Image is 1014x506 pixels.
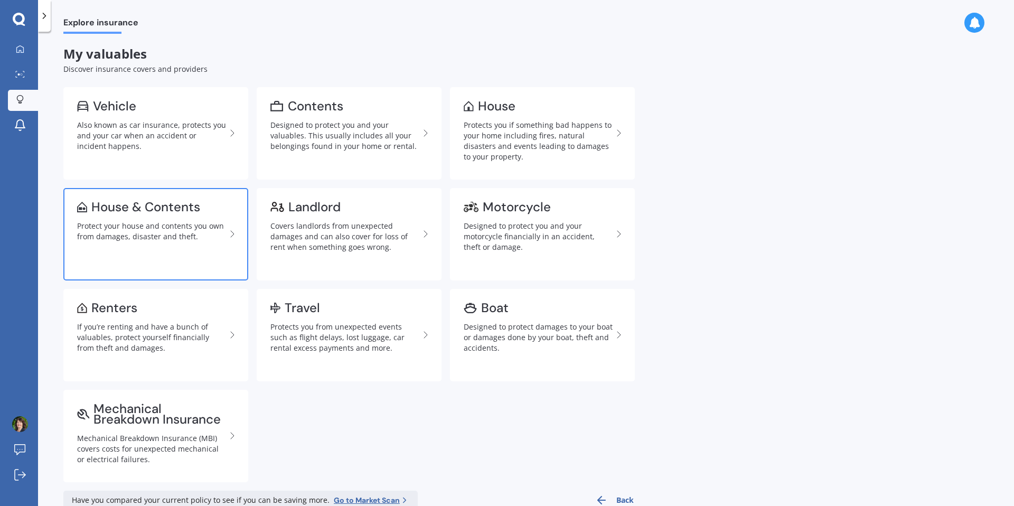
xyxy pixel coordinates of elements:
[63,87,248,180] a: VehicleAlso known as car insurance, protects you and your car when an accident or incident happens.
[93,101,136,111] div: Vehicle
[257,188,442,280] a: LandlordCovers landlords from unexpected damages and can also cover for loss of rent when somethi...
[270,221,419,252] div: Covers landlords from unexpected damages and can also cover for loss of rent when something goes ...
[77,120,226,152] div: Also known as car insurance, protects you and your car when an accident or incident happens.
[63,17,138,32] span: Explore insurance
[63,45,147,62] span: My valuables
[270,322,419,353] div: Protects you from unexpected events such as flight delays, lost luggage, car rental excess paymen...
[450,87,635,180] a: HouseProtects you if something bad happens to your home including fires, natural disasters and ev...
[464,120,613,162] div: Protects you if something bad happens to your home including fires, natural disasters and events ...
[257,289,442,381] a: TravelProtects you from unexpected events such as flight delays, lost luggage, car rental excess ...
[63,289,248,381] a: RentersIf you’re renting and have a bunch of valuables, protect yourself financially from theft a...
[77,433,226,465] div: Mechanical Breakdown Insurance (MBI) covers costs for unexpected mechanical or electrical failures.
[12,416,28,432] img: ACg8ocJsHmhPbqkxgFrKfdIYMZhBesOMnBYWo7-X1vxAwj616GRavVmIeA=s96-c
[91,202,200,212] div: House & Contents
[77,221,226,242] div: Protect your house and contents you own from damages, disaster and theft.
[450,289,635,381] a: BoatDesigned to protect damages to your boat or damages done by your boat, theft and accidents.
[478,101,515,111] div: House
[257,87,442,180] a: ContentsDesigned to protect you and your valuables. This usually includes all your belongings fou...
[288,202,341,212] div: Landlord
[91,303,137,313] div: Renters
[270,120,419,152] div: Designed to protect you and your valuables. This usually includes all your belongings found in yo...
[63,188,248,280] a: House & ContentsProtect your house and contents you own from damages, disaster and theft.
[481,303,509,313] div: Boat
[63,390,248,482] a: Mechanical Breakdown InsuranceMechanical Breakdown Insurance (MBI) covers costs for unexpected me...
[93,404,226,425] div: Mechanical Breakdown Insurance
[450,188,635,280] a: MotorcycleDesigned to protect you and your motorcycle financially in an accident, theft or damage.
[334,495,400,505] span: Go to Market Scan
[483,202,551,212] div: Motorcycle
[63,64,208,74] span: Discover insurance covers and providers
[464,221,613,252] div: Designed to protect you and your motorcycle financially in an accident, theft or damage.
[288,101,343,111] div: Contents
[285,303,320,313] div: Travel
[464,322,613,353] div: Designed to protect damages to your boat or damages done by your boat, theft and accidents.
[334,495,409,505] a: Go to Market Scan
[77,322,226,353] div: If you’re renting and have a bunch of valuables, protect yourself financially from theft and dama...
